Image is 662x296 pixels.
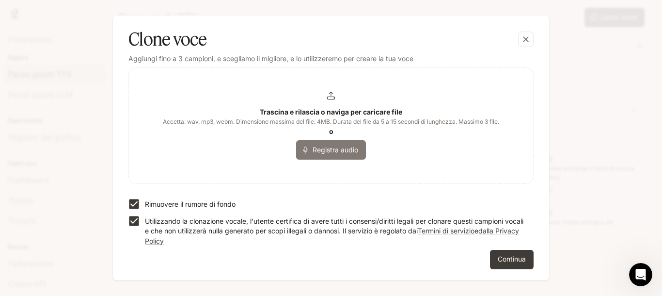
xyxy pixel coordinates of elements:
b: Trascina e rilascia o naviga per caricare file [260,108,402,116]
p: Aggiungi fino a 3 campioni, e scegliamo il migliore, e lo utilizzeremo per creare la tua voce [128,54,534,64]
a: Termini di servizio [418,227,474,235]
iframe: Intercom live chat [629,263,652,286]
p: Utilizzando la clonazione vocale, l'utente certifica di avere tutti i consensi/diritti legali per... [145,216,526,246]
p: Rimuovere il rumore di fondo [145,199,236,209]
h5: Clone voce [128,27,206,51]
button: Continua [490,250,534,269]
a: dalla Privacy Policy [145,227,519,245]
span: Accetta: wav, mp3, webm. Dimensione massima del file: 4MB. Durata del file da 5 a 15 secondi di l... [163,117,499,127]
b: o [329,127,333,135]
button: Registra audio [296,140,366,160]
